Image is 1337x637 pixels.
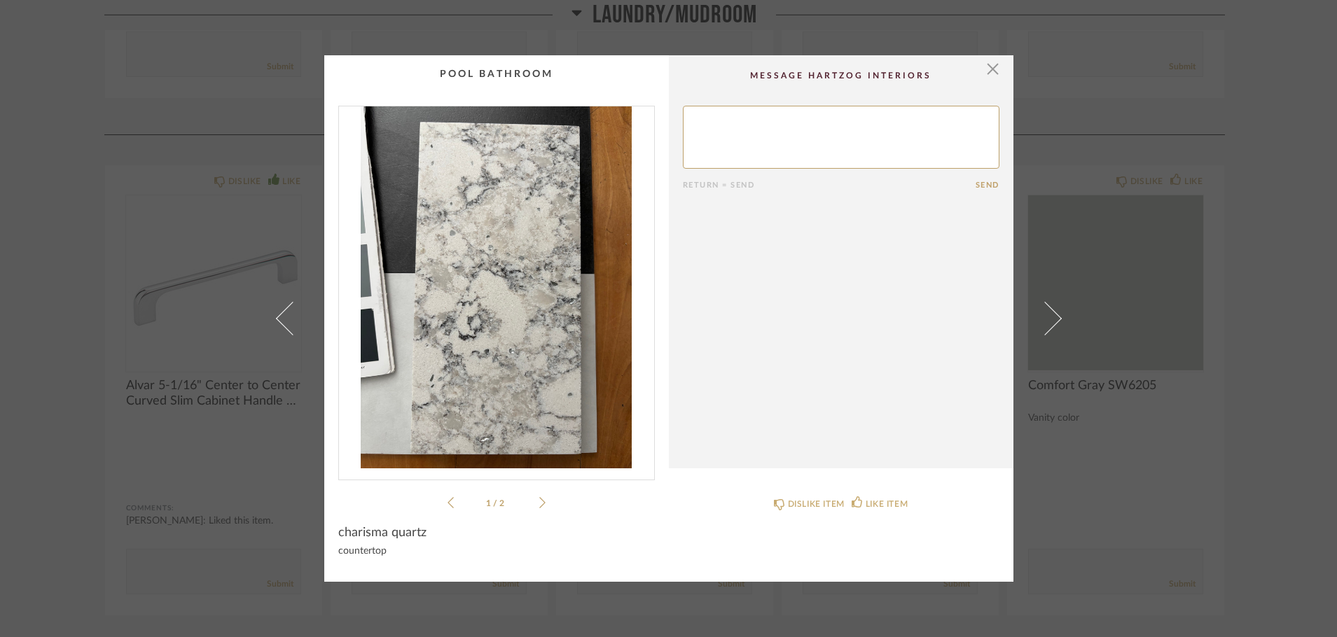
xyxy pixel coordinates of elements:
[499,499,506,507] span: 2
[339,106,654,468] div: 0
[486,499,493,507] span: 1
[338,546,655,557] div: countertop
[976,181,999,190] button: Send
[339,106,654,468] img: 282d78d2-3d96-49a8-a987-83bee517d38f_1000x1000.jpg
[788,497,845,511] div: DISLIKE ITEM
[866,497,908,511] div: LIKE ITEM
[338,525,427,540] span: charisma quartz
[979,55,1007,83] button: Close
[683,181,976,190] div: Return = Send
[493,499,499,507] span: /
